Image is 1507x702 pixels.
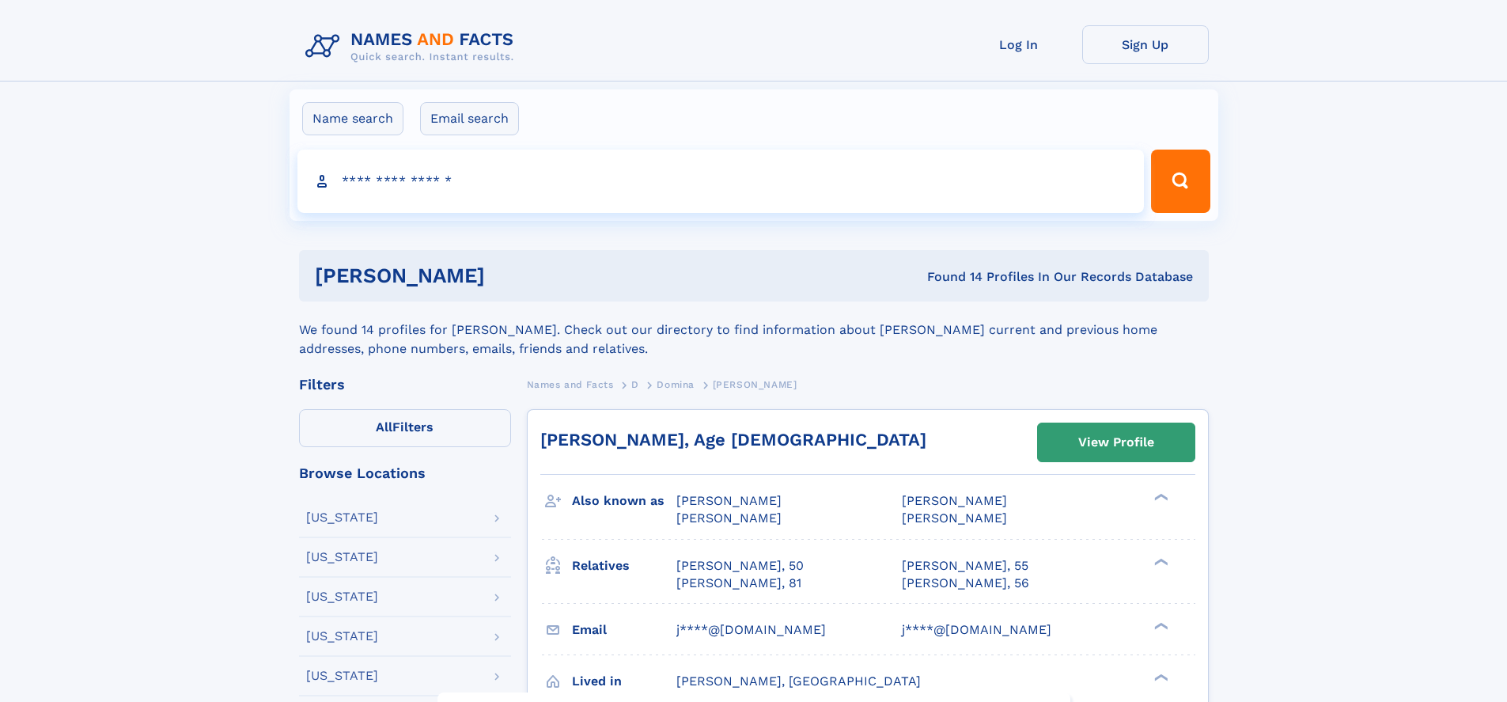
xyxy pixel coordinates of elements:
[540,430,926,450] a: [PERSON_NAME], Age [DEMOGRAPHIC_DATA]
[657,374,695,394] a: Domina
[1082,25,1209,64] a: Sign Up
[572,552,676,579] h3: Relatives
[299,466,511,480] div: Browse Locations
[527,374,614,394] a: Names and Facts
[376,419,392,434] span: All
[657,379,695,390] span: Domina
[902,557,1028,575] a: [PERSON_NAME], 55
[420,102,519,135] label: Email search
[676,493,782,508] span: [PERSON_NAME]
[299,378,511,392] div: Filters
[676,557,804,575] a: [PERSON_NAME], 50
[1150,492,1169,503] div: ❯
[572,488,676,514] h3: Also known as
[956,25,1082,64] a: Log In
[902,575,1029,592] a: [PERSON_NAME], 56
[299,409,511,447] label: Filters
[306,670,378,682] div: [US_STATE]
[572,617,676,643] h3: Email
[1151,150,1210,213] button: Search Button
[302,102,403,135] label: Name search
[315,266,706,286] h1: [PERSON_NAME]
[306,551,378,563] div: [US_STATE]
[297,150,1145,213] input: search input
[572,668,676,695] h3: Lived in
[706,268,1193,286] div: Found 14 Profiles In Our Records Database
[1038,423,1195,461] a: View Profile
[713,379,797,390] span: [PERSON_NAME]
[676,674,921,689] span: [PERSON_NAME], [GEOGRAPHIC_DATA]
[902,510,1007,526] span: [PERSON_NAME]
[631,374,639,394] a: D
[1078,424,1154,461] div: View Profile
[1150,672,1169,682] div: ❯
[676,575,801,592] a: [PERSON_NAME], 81
[631,379,639,390] span: D
[299,25,527,68] img: Logo Names and Facts
[299,302,1209,359] div: We found 14 profiles for [PERSON_NAME]. Check out our directory to find information about [PERSON...
[1150,620,1169,631] div: ❯
[306,511,378,524] div: [US_STATE]
[306,590,378,603] div: [US_STATE]
[1150,556,1169,567] div: ❯
[306,630,378,643] div: [US_STATE]
[902,493,1007,508] span: [PERSON_NAME]
[676,510,782,526] span: [PERSON_NAME]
